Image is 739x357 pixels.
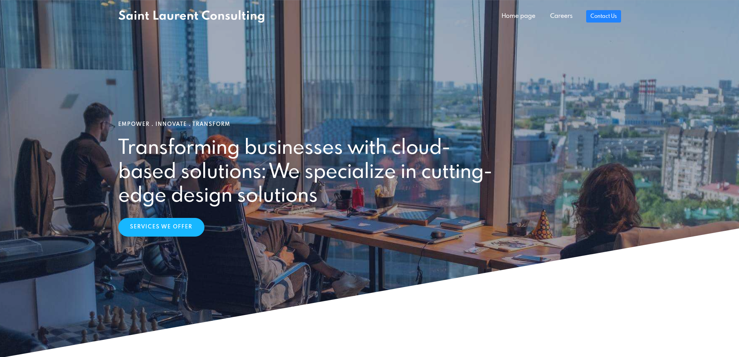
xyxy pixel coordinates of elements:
[118,218,204,237] a: Services We Offer
[586,10,621,23] a: Contact Us
[118,121,621,127] h1: Empower . Innovate . Transform
[494,9,543,24] a: Home page
[543,9,580,24] a: Careers
[118,137,495,208] h2: Transforming businesses with cloud-based solutions: We specialize in cutting-edge design solutions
